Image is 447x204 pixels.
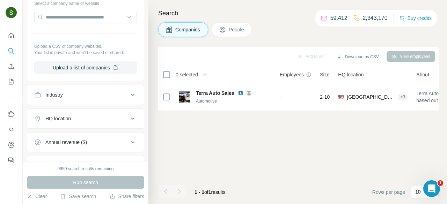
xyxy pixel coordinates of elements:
span: 1 [438,180,443,186]
span: People [229,26,245,33]
span: - [280,94,281,100]
button: Annual revenue ($) [27,134,144,151]
div: Automotive [196,98,271,104]
span: Companies [175,26,201,33]
span: Size [320,71,329,78]
span: HQ location [338,71,364,78]
span: [GEOGRAPHIC_DATA], [GEOGRAPHIC_DATA] [347,93,395,100]
div: 9950 search results remaining [58,166,114,172]
div: Annual revenue ($) [45,139,87,146]
img: LinkedIn logo [238,90,243,96]
img: Avatar [6,7,17,18]
button: Industry [27,86,144,103]
button: Save search [60,193,96,200]
button: Feedback [6,154,17,166]
span: Employees [280,71,304,78]
p: 2,343,170 [363,14,388,22]
p: 10 [415,188,421,195]
div: Industry [45,91,63,98]
span: 🇺🇸 [338,93,344,100]
button: Quick start [6,29,17,42]
button: Enrich CSV [6,60,17,73]
span: Rows per page [372,189,405,196]
p: 59,412 [330,14,347,22]
span: 1 - 1 [195,189,204,195]
button: Download as CSV [331,52,383,62]
button: Employees (size) [27,158,144,174]
button: Upload a list of companies [34,61,137,74]
iframe: Intercom live chat [423,180,440,197]
p: Your list is private and won't be saved or shared. [34,50,137,56]
img: Logo of Terra Auto Sales [179,91,190,103]
div: HQ location [45,115,71,122]
p: Upload a CSV of company websites. [34,43,137,50]
span: 1 [208,189,211,195]
span: About [416,71,429,78]
h4: Search [158,8,439,18]
span: of [204,189,208,195]
button: HQ location [27,110,144,127]
button: Buy credits [399,13,432,23]
div: + 3 [398,94,408,100]
button: Use Surfe on LinkedIn [6,108,17,120]
span: 0 selected [176,71,198,78]
span: 2-10 [320,93,330,100]
button: Share filters [110,193,144,200]
button: Clear [27,193,47,200]
button: Search [6,45,17,57]
button: Dashboard [6,138,17,151]
button: Use Surfe API [6,123,17,136]
span: results [195,189,226,195]
span: Terra Auto Sales [196,90,234,97]
button: My lists [6,75,17,88]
